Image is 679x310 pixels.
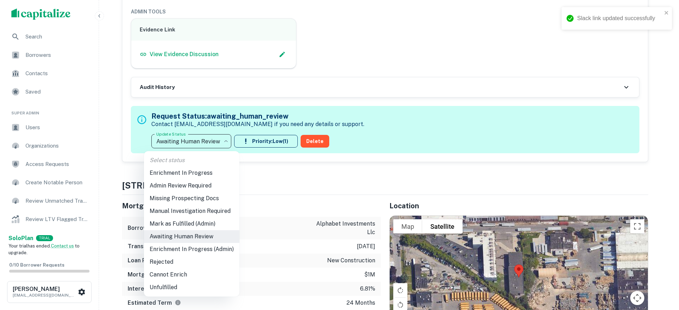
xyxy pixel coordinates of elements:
iframe: Chat Widget [644,254,679,287]
li: Mark as Fulfilled (Admin) [144,217,239,230]
li: Awaiting Human Review [144,230,239,243]
li: Cannot Enrich [144,268,239,281]
li: Enrichment In Progress [144,167,239,179]
li: Enrichment In Progress (Admin) [144,243,239,256]
div: Slack link updated successfully [577,14,662,23]
button: close [664,10,669,17]
li: Rejected [144,256,239,268]
li: Admin Review Required [144,179,239,192]
li: Unfulfilled [144,281,239,294]
li: Manual Investigation Required [144,205,239,217]
li: Missing Prospecting Docs [144,192,239,205]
